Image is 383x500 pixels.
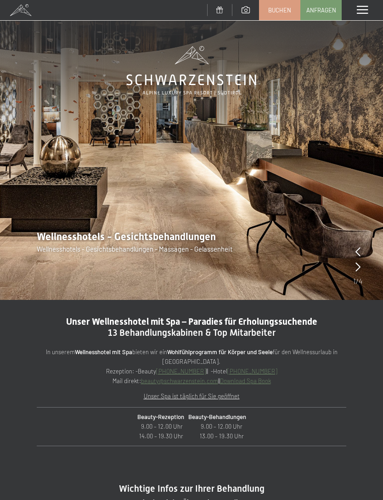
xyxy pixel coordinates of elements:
[156,368,206,375] a: [PHONE_NUMBER]
[144,392,240,400] u: Unser Spa ist täglich für Sie geöffnet
[37,347,346,385] p: In unserem bieten wir ein für den Wellnessurlaub in [GEOGRAPHIC_DATA]. Rezeption: -Beauty || -Hot...
[167,348,273,356] strong: Wohlfühlprogramm für Körper und Seele
[108,327,276,338] span: 13 Behandlungskabinen & Top Mitarbeiter
[306,6,336,14] span: Anfragen
[37,245,232,253] span: Wellnesshotels - Gesichtsbehandlungen - Massagen - Gelassenheit
[353,276,356,286] span: 1
[37,231,216,242] span: Wellnesshotels - Gesichtsbehandlungen
[220,377,271,385] a: Download Spa Book
[141,377,218,385] a: beauty@schwarzenstein.com
[75,348,132,356] strong: Wellnesshotel mit Spa
[227,368,277,375] a: [PHONE_NUMBER]
[66,316,317,327] span: Unser Wellnesshotel mit Spa – Paradies für Erholungssuchende
[119,483,265,494] span: Wichtige Infos zur Ihrer Behandlung
[137,413,246,420] strong: Beauty-Rezeption Beauty-Behandlungen
[359,276,362,286] span: 4
[301,0,341,20] a: Anfragen
[44,412,339,441] p: 9.00 – 12.00 Uhr 9.00 – 12.00 Uhr 14.00 – 19.30 Uhr 13.00 – 19.30 Uhr
[268,6,291,14] span: Buchen
[356,276,359,286] span: /
[259,0,300,20] a: Buchen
